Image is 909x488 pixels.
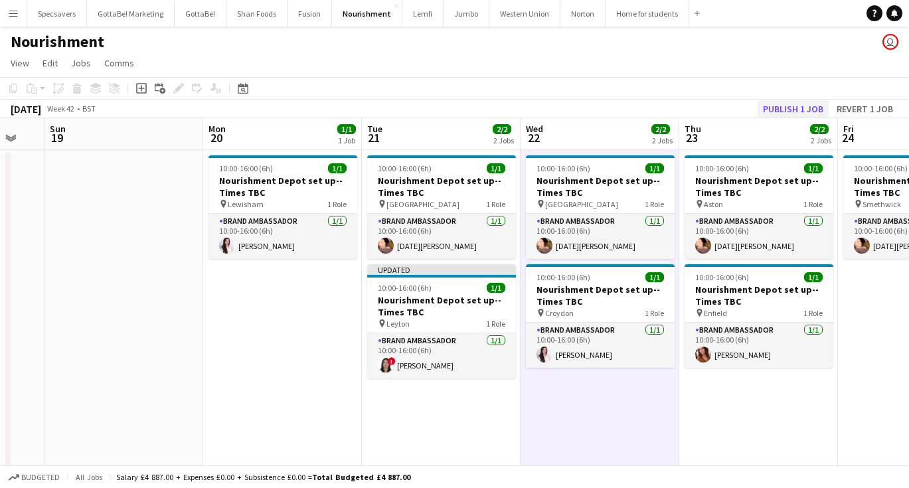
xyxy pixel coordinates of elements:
div: [DATE] [11,102,41,116]
span: Wed [526,123,543,135]
span: Comms [104,57,134,69]
h3: Nourishment Depot set up--Times TBC [526,175,675,199]
span: 22 [524,130,543,145]
app-job-card: Updated10:00-16:00 (6h)1/1Nourishment Depot set up--Times TBC Leyton1 RoleBrand Ambassador1/110:0... [367,264,516,378]
span: 2/2 [810,124,829,134]
app-card-role: Brand Ambassador1/110:00-16:00 (6h)[PERSON_NAME] [208,214,357,259]
span: Jobs [71,57,91,69]
span: 1 Role [645,199,664,209]
span: 19 [48,130,66,145]
h3: Nourishment Depot set up--Times TBC [685,284,833,307]
span: 24 [841,130,854,145]
button: Specsavers [27,1,87,27]
app-job-card: 10:00-16:00 (6h)1/1Nourishment Depot set up--Times TBC Aston1 RoleBrand Ambassador1/110:00-16:00 ... [685,155,833,259]
span: 10:00-16:00 (6h) [219,163,273,173]
span: 1/1 [487,283,505,293]
h3: Nourishment Depot set up--Times TBC [685,175,833,199]
h3: Nourishment Depot set up--Times TBC [208,175,357,199]
div: Salary £4 887.00 + Expenses £0.00 + Subsistence £0.00 = [116,472,410,482]
span: Total Budgeted £4 887.00 [312,472,410,482]
span: 1 Role [327,199,347,209]
app-job-card: 10:00-16:00 (6h)1/1Nourishment Depot set up--Times TBC Croydon1 RoleBrand Ambassador1/110:00-16:0... [526,264,675,368]
span: 23 [683,130,701,145]
button: GottaBe! [175,1,226,27]
button: Home for students [606,1,689,27]
h3: Nourishment Depot set up--Times TBC [367,175,516,199]
span: 1 Role [803,199,823,209]
span: 1 Role [803,308,823,318]
span: 10:00-16:00 (6h) [695,272,749,282]
app-card-role: Brand Ambassador1/110:00-16:00 (6h)[DATE][PERSON_NAME] [685,214,833,259]
span: Tue [367,123,382,135]
button: Revert 1 job [831,100,898,118]
span: Smethwick [863,199,901,209]
span: 21 [365,130,382,145]
span: Croydon [545,308,574,318]
span: 10:00-16:00 (6h) [378,163,432,173]
button: Nourishment [332,1,402,27]
app-job-card: 10:00-16:00 (6h)1/1Nourishment Depot set up--Times TBC Lewisham1 RoleBrand Ambassador1/110:00-16:... [208,155,357,259]
a: View [5,54,35,72]
button: Shan Foods [226,1,288,27]
a: Jobs [66,54,96,72]
div: 2 Jobs [493,135,514,145]
span: Aston [704,199,723,209]
app-card-role: Brand Ambassador1/110:00-16:00 (6h)![PERSON_NAME] [367,333,516,378]
span: 2/2 [651,124,670,134]
span: Budgeted [21,473,60,482]
button: Norton [560,1,606,27]
button: Jumbo [444,1,489,27]
span: View [11,57,29,69]
span: 10:00-16:00 (6h) [854,163,908,173]
span: Week 42 [44,104,77,114]
button: Western Union [489,1,560,27]
h3: Nourishment Depot set up--Times TBC [526,284,675,307]
a: Edit [37,54,63,72]
span: 1/1 [645,272,664,282]
span: ! [388,357,396,365]
button: Fusion [288,1,332,27]
div: 2 Jobs [811,135,831,145]
span: 10:00-16:00 (6h) [378,283,432,293]
span: 2/2 [493,124,511,134]
app-card-role: Brand Ambassador1/110:00-16:00 (6h)[DATE][PERSON_NAME] [367,214,516,259]
button: GottaBe! Marketing [87,1,175,27]
span: 10:00-16:00 (6h) [537,163,590,173]
span: All jobs [73,472,105,482]
span: Leyton [386,319,410,329]
span: 20 [207,130,226,145]
span: [GEOGRAPHIC_DATA] [545,199,618,209]
span: 10:00-16:00 (6h) [695,163,749,173]
h1: Nourishment [11,32,104,52]
app-card-role: Brand Ambassador1/110:00-16:00 (6h)[PERSON_NAME] [526,323,675,368]
app-card-role: Brand Ambassador1/110:00-16:00 (6h)[PERSON_NAME] [685,323,833,368]
span: Edit [42,57,58,69]
span: Thu [685,123,701,135]
span: 1 Role [486,199,505,209]
span: Sun [50,123,66,135]
a: Comms [99,54,139,72]
span: 1/1 [337,124,356,134]
span: 1 Role [645,308,664,318]
button: Budgeted [7,470,62,485]
span: Enfield [704,308,727,318]
button: Lemfi [402,1,444,27]
div: 2 Jobs [652,135,673,145]
app-job-card: 10:00-16:00 (6h)1/1Nourishment Depot set up--Times TBC [GEOGRAPHIC_DATA]1 RoleBrand Ambassador1/1... [526,155,675,259]
div: 1 Job [338,135,355,145]
span: Mon [208,123,226,135]
span: 1/1 [487,163,505,173]
app-job-card: 10:00-16:00 (6h)1/1Nourishment Depot set up--Times TBC Enfield1 RoleBrand Ambassador1/110:00-16:0... [685,264,833,368]
app-card-role: Brand Ambassador1/110:00-16:00 (6h)[DATE][PERSON_NAME] [526,214,675,259]
span: Lewisham [228,199,264,209]
app-user-avatar: Booking & Talent Team [882,34,898,50]
app-job-card: 10:00-16:00 (6h)1/1Nourishment Depot set up--Times TBC [GEOGRAPHIC_DATA]1 RoleBrand Ambassador1/1... [367,155,516,259]
span: Fri [843,123,854,135]
span: 1/1 [645,163,664,173]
